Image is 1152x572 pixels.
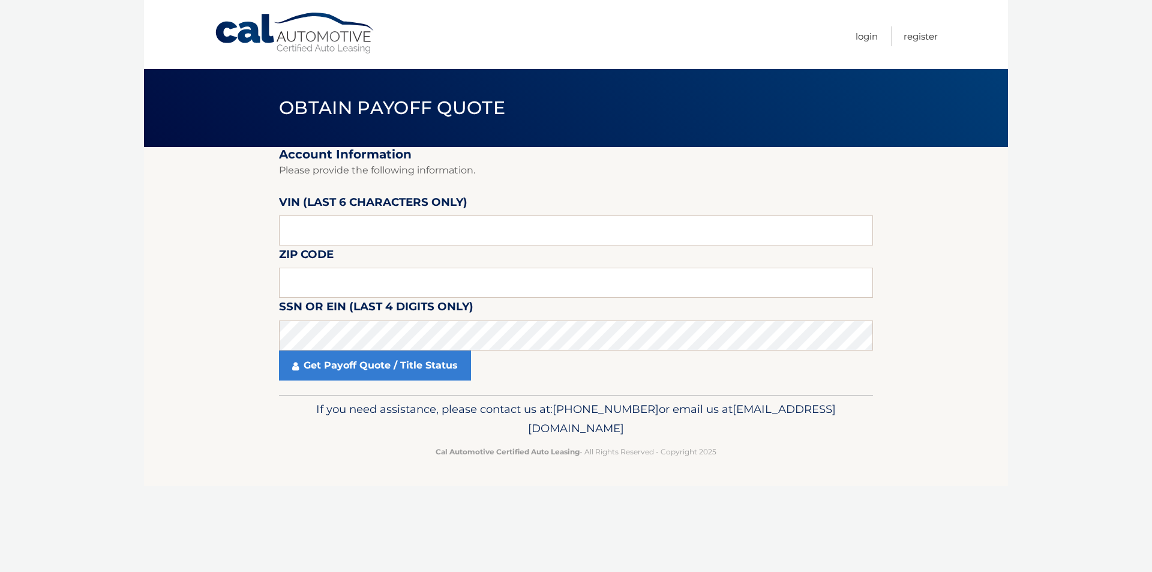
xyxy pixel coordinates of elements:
p: If you need assistance, please contact us at: or email us at [287,400,865,438]
label: Zip Code [279,245,334,268]
span: Obtain Payoff Quote [279,97,505,119]
span: [PHONE_NUMBER] [553,402,659,416]
a: Get Payoff Quote / Title Status [279,351,471,381]
a: Register [904,26,938,46]
a: Login [856,26,878,46]
p: Please provide the following information. [279,162,873,179]
p: - All Rights Reserved - Copyright 2025 [287,445,865,458]
strong: Cal Automotive Certified Auto Leasing [436,447,580,456]
label: SSN or EIN (last 4 digits only) [279,298,473,320]
label: VIN (last 6 characters only) [279,193,467,215]
a: Cal Automotive [214,12,376,55]
h2: Account Information [279,147,873,162]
